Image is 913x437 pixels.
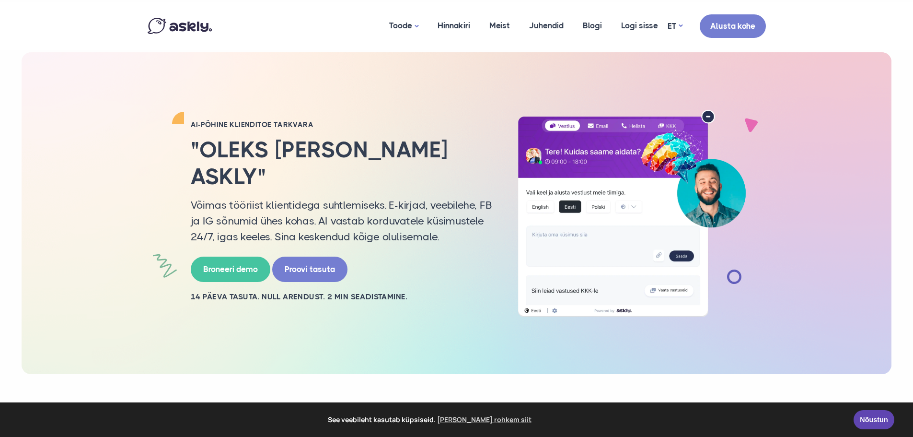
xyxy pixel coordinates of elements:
[854,410,894,429] a: Nõustun
[191,292,493,302] h2: 14 PÄEVA TASUTA. NULL ARENDUST. 2 MIN SEADISTAMINE.
[668,19,682,33] a: ET
[191,197,493,245] p: Võimas tööriist klientidega suhtlemiseks. E-kirjad, veebilehe, FB ja IG sõnumid ühes kohas. AI va...
[700,14,766,38] a: Alusta kohe
[428,2,480,49] a: Hinnakiri
[436,413,533,427] a: learn more about cookies
[480,2,520,49] a: Meist
[191,137,493,189] h2: "Oleks [PERSON_NAME] Askly"
[380,2,428,50] a: Toode
[520,2,573,49] a: Juhendid
[148,18,212,34] img: Askly
[573,2,612,49] a: Blogi
[191,120,493,130] h2: AI-PÕHINE KLIENDITOE TARKVARA
[191,257,270,282] a: Broneeri demo
[507,110,756,317] img: AI multilingual chat
[612,2,668,49] a: Logi sisse
[272,257,347,282] a: Proovi tasuta
[14,413,847,427] span: See veebileht kasutab küpsiseid.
